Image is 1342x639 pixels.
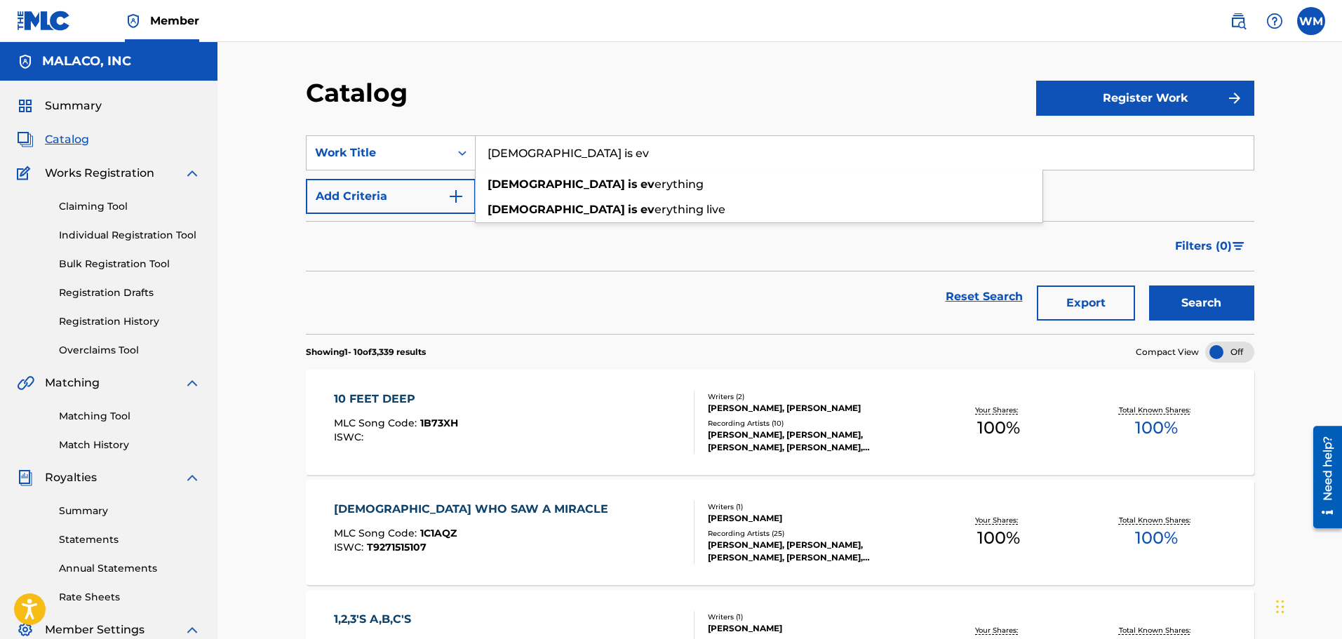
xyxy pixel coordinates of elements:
a: Statements [59,532,201,547]
p: Total Known Shares: [1119,625,1194,635]
button: Register Work [1036,81,1254,116]
strong: ev [640,203,655,216]
span: T9271515107 [367,541,427,553]
iframe: Chat Widget [1272,572,1342,639]
strong: [DEMOGRAPHIC_DATA] [488,177,625,191]
div: [PERSON_NAME], [PERSON_NAME], [PERSON_NAME], [PERSON_NAME], [PERSON_NAME] [708,539,920,564]
div: Help [1261,7,1289,35]
button: Search [1149,285,1254,321]
img: search [1230,13,1247,29]
img: f7272a7cc735f4ea7f67.svg [1226,90,1243,107]
div: [PERSON_NAME] [708,622,920,635]
span: 1C1AQZ [420,527,457,539]
a: Annual Statements [59,561,201,576]
strong: [DEMOGRAPHIC_DATA] [488,203,625,216]
img: Accounts [17,53,34,70]
span: MLC Song Code : [334,417,420,429]
span: ISWC : [334,431,367,443]
span: erything live [655,203,725,216]
div: [PERSON_NAME], [PERSON_NAME], [PERSON_NAME], [PERSON_NAME], [PERSON_NAME] [708,429,920,454]
p: Total Known Shares: [1119,405,1194,415]
span: Compact View [1136,346,1199,358]
div: Work Title [315,144,441,161]
a: Individual Registration Tool [59,228,201,243]
img: filter [1233,242,1244,250]
img: expand [184,375,201,391]
img: expand [184,621,201,638]
a: Rate Sheets [59,590,201,605]
div: Writers ( 2 ) [708,391,920,402]
div: 1,2,3'S A,B,C'S [334,611,459,628]
a: Registration Drafts [59,285,201,300]
span: Catalog [45,131,89,148]
a: Registration History [59,314,201,329]
p: Showing 1 - 10 of 3,339 results [306,346,426,358]
span: Royalties [45,469,97,486]
img: Royalties [17,469,34,486]
div: Writers ( 1 ) [708,502,920,512]
h2: Catalog [306,77,415,109]
button: Filters (0) [1167,229,1254,264]
p: Your Shares: [975,625,1021,635]
img: Catalog [17,131,34,148]
img: MLC Logo [17,11,71,31]
form: Search Form [306,135,1254,334]
span: 100 % [1135,525,1178,551]
div: [DEMOGRAPHIC_DATA] WHO SAW A MIRACLE [334,501,615,518]
a: CatalogCatalog [17,131,89,148]
span: 100 % [977,525,1020,551]
button: Add Criteria [306,179,476,214]
img: Top Rightsholder [125,13,142,29]
button: Export [1037,285,1135,321]
strong: ev [640,177,655,191]
span: 100 % [977,415,1020,440]
p: Total Known Shares: [1119,515,1194,525]
div: Drag [1276,586,1284,628]
img: 9d2ae6d4665cec9f34b9.svg [448,188,464,205]
img: Works Registration [17,165,35,182]
div: Writers ( 1 ) [708,612,920,622]
a: Bulk Registration Tool [59,257,201,271]
strong: is [628,203,638,216]
span: ISWC : [334,541,367,553]
img: expand [184,469,201,486]
div: 10 FEET DEEP [334,391,458,408]
p: Your Shares: [975,515,1021,525]
h5: MALACO, INC [42,53,131,69]
a: Public Search [1224,7,1252,35]
a: Match History [59,438,201,452]
a: Overclaims Tool [59,343,201,358]
strong: is [628,177,638,191]
span: MLC Song Code : [334,527,420,539]
a: SummarySummary [17,97,102,114]
img: Summary [17,97,34,114]
div: [PERSON_NAME], [PERSON_NAME] [708,402,920,415]
iframe: Resource Center [1303,420,1342,533]
a: Claiming Tool [59,199,201,214]
img: Matching [17,375,34,391]
span: Member Settings [45,621,145,638]
p: Your Shares: [975,405,1021,415]
span: Matching [45,375,100,391]
span: Works Registration [45,165,154,182]
a: Matching Tool [59,409,201,424]
span: 100 % [1135,415,1178,440]
img: Member Settings [17,621,34,638]
div: User Menu [1297,7,1325,35]
a: Reset Search [939,281,1030,312]
span: Filters ( 0 ) [1175,238,1232,255]
div: Recording Artists ( 25 ) [708,528,920,539]
a: [DEMOGRAPHIC_DATA] WHO SAW A MIRACLEMLC Song Code:1C1AQZISWC:T9271515107Writers (1)[PERSON_NAME]R... [306,480,1254,585]
span: erything [655,177,704,191]
div: Recording Artists ( 10 ) [708,418,920,429]
span: Member [150,13,199,29]
span: Summary [45,97,102,114]
a: Summary [59,504,201,518]
a: 10 FEET DEEPMLC Song Code:1B73XHISWC:Writers (2)[PERSON_NAME], [PERSON_NAME]Recording Artists (10... [306,370,1254,475]
div: [PERSON_NAME] [708,512,920,525]
span: 1B73XH [420,417,458,429]
img: help [1266,13,1283,29]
